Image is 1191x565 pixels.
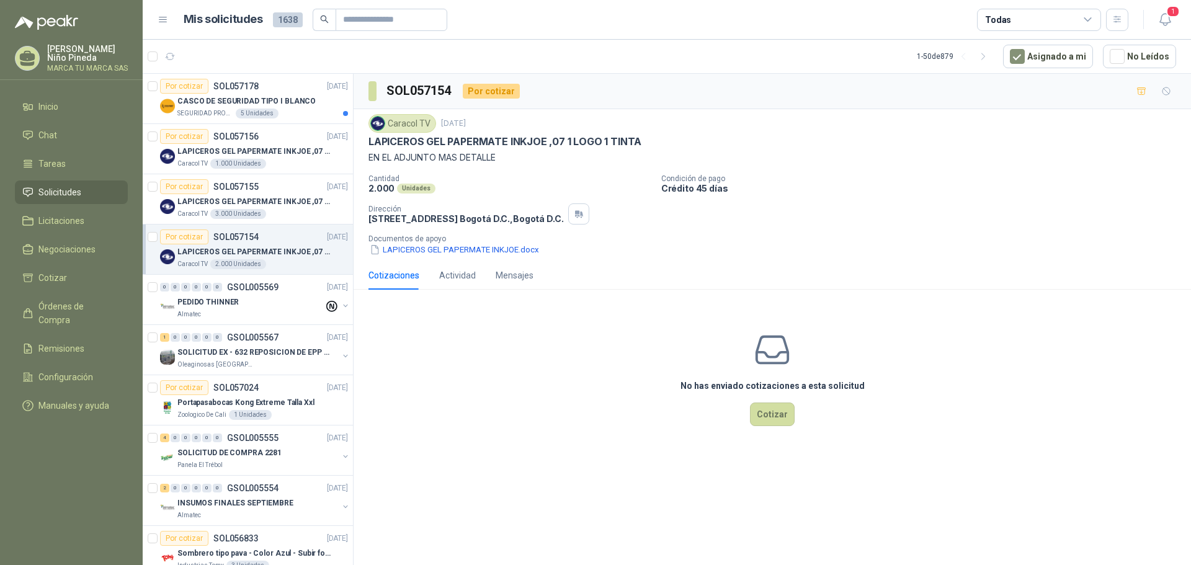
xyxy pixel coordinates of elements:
img: Company Logo [160,149,175,164]
p: Oleaginosas [GEOGRAPHIC_DATA][PERSON_NAME] [177,360,256,370]
span: Configuración [38,370,93,384]
span: Chat [38,128,57,142]
div: 0 [171,484,180,492]
div: Por cotizar [463,84,520,99]
div: 0 [171,434,180,442]
p: [DATE] [327,432,348,444]
p: MARCA TU MARCA SAS [47,65,128,72]
div: 0 [171,283,180,291]
h3: No has enviado cotizaciones a esta solicitud [680,379,865,393]
p: [DATE] [327,181,348,193]
p: Condición de pago [661,174,1186,183]
p: Almatec [177,510,201,520]
div: Mensajes [496,269,533,282]
p: Panela El Trébol [177,460,223,470]
div: 0 [181,484,190,492]
div: Caracol TV [368,114,436,133]
span: Inicio [38,100,58,113]
button: LAPICEROS GEL PAPERMATE INKJOE.docx [368,243,540,256]
p: [DATE] [327,382,348,394]
img: Company Logo [160,450,175,465]
div: Por cotizar [160,129,208,144]
p: GSOL005554 [227,484,279,492]
p: [DATE] [327,131,348,143]
div: 1.000 Unidades [210,159,266,169]
img: Company Logo [160,99,175,113]
img: Company Logo [160,300,175,314]
a: 2 0 0 0 0 0 GSOL005554[DATE] Company LogoINSUMOS FINALES SEPTIEMBREAlmatec [160,481,350,520]
div: 0 [213,283,222,291]
p: [DATE] [327,231,348,243]
div: Cotizaciones [368,269,419,282]
p: [DATE] [327,533,348,545]
span: Órdenes de Compra [38,300,116,327]
a: Por cotizarSOL057178[DATE] Company LogoCASCO DE SEGURIDAD TIPO I BLANCOSEGURIDAD PROVISER LTDA5 U... [143,74,353,124]
div: Unidades [397,184,435,194]
a: Por cotizarSOL057154[DATE] Company LogoLAPICEROS GEL PAPERMATE INKJOE ,07 1 LOGO 1 TINTACaracol T... [143,225,353,275]
div: 0 [192,283,201,291]
div: 2.000 Unidades [210,259,266,269]
a: Negociaciones [15,238,128,261]
p: SOL057024 [213,383,259,392]
p: SOL057155 [213,182,259,191]
div: 0 [192,333,201,342]
span: Cotizar [38,271,67,285]
div: 1 [160,333,169,342]
div: Por cotizar [160,380,208,395]
p: Sombrero tipo pava - Color Azul - Subir foto [177,548,332,559]
button: 1 [1154,9,1176,31]
span: Negociaciones [38,242,96,256]
button: No Leídos [1103,45,1176,68]
p: Caracol TV [177,159,208,169]
p: Almatec [177,309,201,319]
a: Tareas [15,152,128,176]
a: 1 0 0 0 0 0 GSOL005567[DATE] Company LogoSOLICITUD EX - 632 REPOSICION DE EPP #2Oleaginosas [GEOG... [160,330,350,370]
div: 4 [160,434,169,442]
p: GSOL005569 [227,283,279,291]
a: Remisiones [15,337,128,360]
img: Company Logo [160,199,175,214]
div: 0 [192,484,201,492]
p: Caracol TV [177,209,208,219]
p: LAPICEROS GEL PAPERMATE INKJOE ,07 1 LOGO 1 TINTA [368,135,641,148]
span: Manuales y ayuda [38,399,109,412]
a: Por cotizarSOL057156[DATE] Company LogoLAPICEROS GEL PAPERMATE INKJOE ,07 1 LOGO 1 TINTACaracol T... [143,124,353,174]
p: PEDIDO THINNER [177,296,239,308]
p: SOL056833 [213,534,259,543]
img: Logo peakr [15,15,78,30]
p: [DATE] [327,282,348,293]
p: CASCO DE SEGURIDAD TIPO I BLANCO [177,96,316,107]
a: Inicio [15,95,128,118]
p: SOLICITUD EX - 632 REPOSICION DE EPP #2 [177,347,332,358]
div: 1 - 50 de 879 [917,47,993,66]
span: 1638 [273,12,303,27]
img: Company Logo [160,249,175,264]
div: 0 [202,283,212,291]
p: SOL057154 [213,233,259,241]
a: Solicitudes [15,180,128,204]
div: 2 [160,484,169,492]
p: LAPICEROS GEL PAPERMATE INKJOE ,07 1 LOGO 1 TINTA [177,246,332,258]
a: Licitaciones [15,209,128,233]
img: Company Logo [160,400,175,415]
p: SOL057178 [213,82,259,91]
a: Chat [15,123,128,147]
p: Caracol TV [177,259,208,269]
div: 0 [160,283,169,291]
div: 0 [171,333,180,342]
p: [DATE] [327,332,348,344]
div: Por cotizar [160,79,208,94]
div: 0 [181,283,190,291]
p: Documentos de apoyo [368,234,1186,243]
div: 1 Unidades [229,410,272,420]
span: 1 [1166,6,1180,17]
div: 0 [181,434,190,442]
div: Por cotizar [160,229,208,244]
div: 0 [192,434,201,442]
div: Por cotizar [160,179,208,194]
span: Solicitudes [38,185,81,199]
div: 0 [202,484,212,492]
div: Todas [985,13,1011,27]
a: Manuales y ayuda [15,394,128,417]
span: Licitaciones [38,214,84,228]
